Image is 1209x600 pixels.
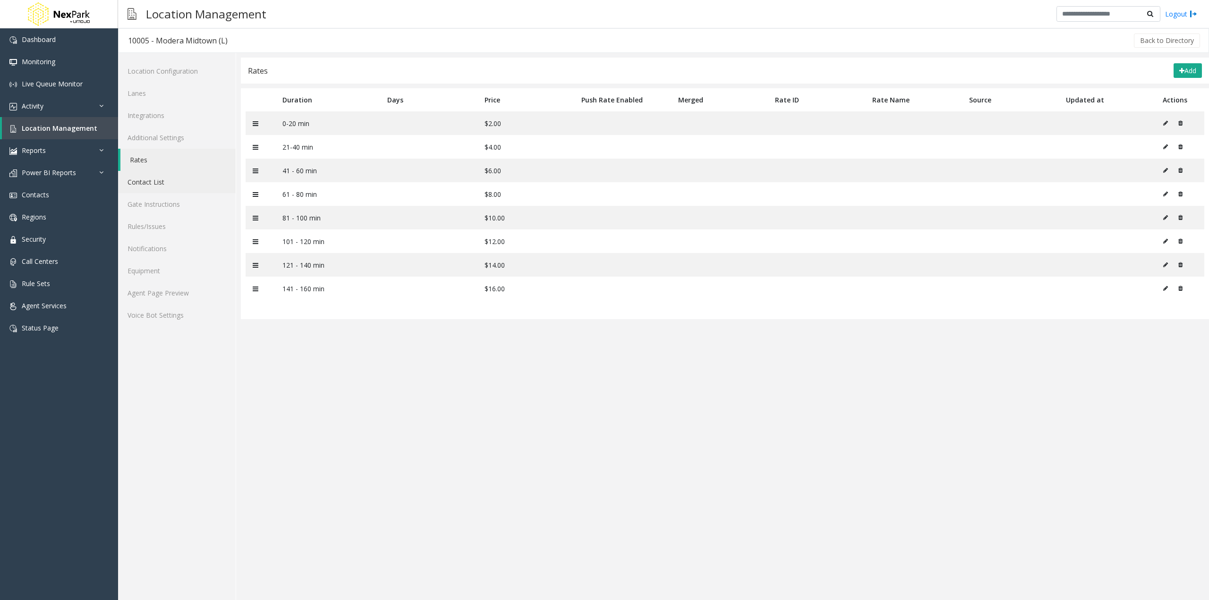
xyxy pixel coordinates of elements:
td: 21-40 min [275,135,381,159]
span: Contacts [22,190,49,199]
img: 'icon' [9,214,17,221]
a: Logout [1165,9,1197,19]
img: 'icon' [9,147,17,155]
img: 'icon' [9,103,17,110]
span: Location Management [22,124,97,133]
span: Call Centers [22,257,58,266]
span: Monitoring [22,57,55,66]
a: Gate Instructions [118,193,236,215]
img: 'icon' [9,258,17,266]
img: pageIcon [128,2,136,25]
span: Dashboard [22,35,56,44]
img: 'icon' [9,280,17,288]
th: Actions [1156,88,1204,111]
td: $2.00 [477,111,574,135]
button: Back to Directory [1134,34,1200,48]
img: 'icon' [9,169,17,177]
td: 81 - 100 min [275,206,381,229]
span: Live Queue Monitor [22,79,83,88]
th: Duration [275,88,381,111]
a: Additional Settings [118,127,236,149]
th: Rate Name [865,88,962,111]
a: Rules/Issues [118,215,236,237]
div: 10005 - Modera Midtown (L) [128,34,228,47]
img: 'icon' [9,81,17,88]
td: $14.00 [477,253,574,277]
td: $8.00 [477,182,574,206]
img: 'icon' [9,325,17,332]
img: logout [1190,9,1197,19]
td: $16.00 [477,277,574,300]
span: Rule Sets [22,279,50,288]
span: Reports [22,146,46,155]
td: 41 - 60 min [275,159,381,182]
td: 61 - 80 min [275,182,381,206]
img: 'icon' [9,125,17,133]
td: $4.00 [477,135,574,159]
td: $12.00 [477,229,574,253]
span: Agent Services [22,301,67,310]
td: $6.00 [477,159,574,182]
th: Source [962,88,1059,111]
a: Agent Page Preview [118,282,236,304]
div: Rates [248,65,268,77]
a: Contact List [118,171,236,193]
span: Regions [22,212,46,221]
img: 'icon' [9,303,17,310]
th: Merged [671,88,768,111]
h3: Location Management [141,2,271,25]
span: Power BI Reports [22,168,76,177]
th: Rate ID [768,88,865,111]
img: 'icon' [9,36,17,44]
th: Days [380,88,477,111]
span: Status Page [22,323,59,332]
a: Location Management [2,117,118,139]
img: 'icon' [9,236,17,244]
img: 'icon' [9,192,17,199]
th: Price [477,88,574,111]
span: Activity [22,101,43,110]
img: 'icon' [9,59,17,66]
td: 141 - 160 min [275,277,381,300]
a: Lanes [118,82,236,104]
a: Rates [120,149,236,171]
td: 0-20 min [275,111,381,135]
td: $10.00 [477,206,574,229]
td: 101 - 120 min [275,229,381,253]
a: Location Configuration [118,60,236,82]
td: 121 - 140 min [275,253,381,277]
span: Security [22,235,46,244]
th: Push Rate Enabled [574,88,671,111]
a: Notifications [118,237,236,260]
a: Integrations [118,104,236,127]
a: Equipment [118,260,236,282]
a: Voice Bot Settings [118,304,236,326]
th: Updated at [1059,88,1156,111]
button: Add [1174,63,1202,78]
